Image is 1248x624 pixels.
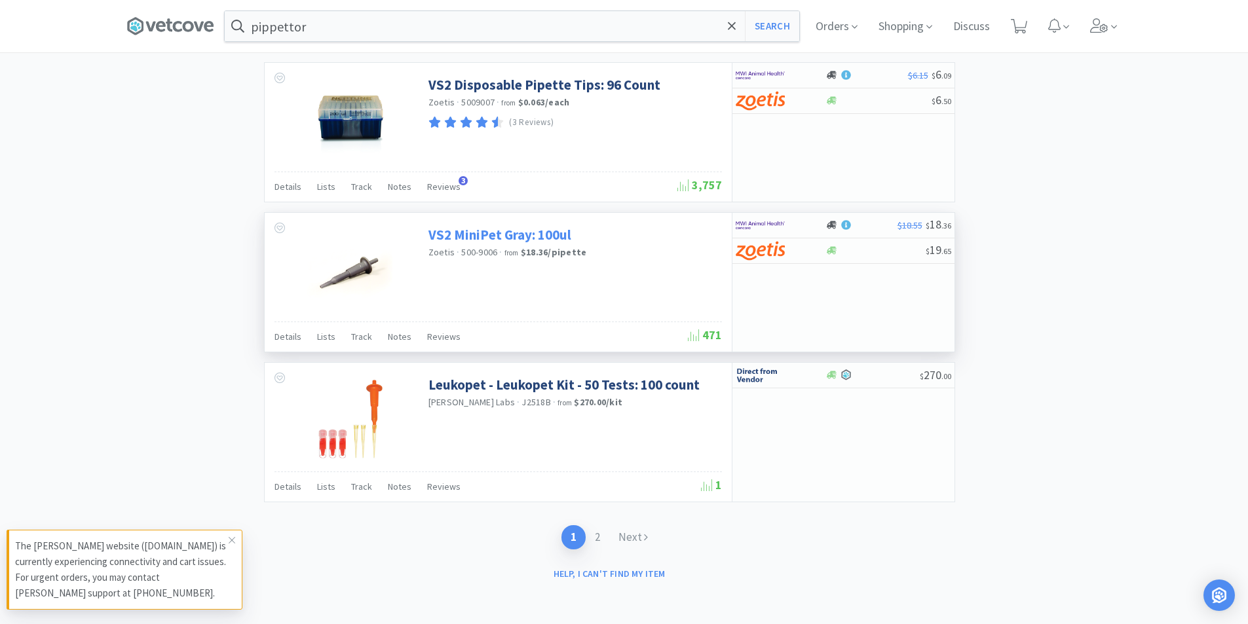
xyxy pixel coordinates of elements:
span: Notes [388,331,411,342]
span: Reviews [427,481,461,492]
span: $ [926,221,930,230]
p: The [PERSON_NAME] website ([DOMAIN_NAME]) is currently experiencing connectivity and cart issues.... [15,538,229,601]
img: 4e80a7d485364adcaaef5c2aed896a0f_117675.jpeg [307,76,392,161]
a: [PERSON_NAME] Labs [428,396,516,408]
span: $ [920,371,924,381]
img: e951990bb65d4c22bd1f5bff7d3ffca7_64067.png [307,226,392,311]
a: 2 [586,525,609,549]
span: . 50 [941,96,951,106]
span: 6 [932,92,951,107]
span: . 00 [941,371,951,381]
span: . 36 [941,221,951,230]
span: · [457,246,459,258]
strong: $18.36 / pipette [521,246,587,258]
span: Lists [317,331,335,342]
span: 6 [932,67,951,82]
span: Details [274,331,301,342]
span: . 65 [941,246,951,256]
span: Track [351,331,372,342]
p: (3 Reviews) [509,116,554,130]
img: f6b2451649754179b5b4e0c70c3f7cb0_2.png [736,215,785,235]
span: · [457,96,459,108]
a: Zoetis [428,96,455,108]
span: · [553,396,556,408]
span: Details [274,481,301,492]
img: a673e5ab4e5e497494167fe422e9a3ab.png [736,91,785,111]
img: f6b2451649754179b5b4e0c70c3f7cb0_2.png [736,65,785,85]
a: Discuss [948,21,995,33]
input: Search by item, sku, manufacturer, ingredient, size... [225,11,799,41]
span: 18 [926,217,951,232]
span: Reviews [427,331,461,342]
span: 3,757 [677,177,722,193]
a: Leukopet - Leukopet Kit - 50 Tests: 100 count [428,376,700,394]
span: · [499,246,502,258]
button: Search [745,11,799,41]
strong: $0.063 / each [518,96,570,108]
span: · [497,96,499,108]
span: $ [932,96,936,106]
span: 1 [701,477,722,492]
img: a673e5ab4e5e497494167fe422e9a3ab.png [736,241,785,261]
span: $ [932,71,936,81]
img: df000bd6fce44c5c9965428ab69a9c30_553628.jpg [307,376,392,461]
span: from [504,248,519,257]
span: Notes [388,481,411,492]
span: $18.55 [898,219,922,231]
span: . 09 [941,71,951,81]
span: from [558,398,572,407]
a: 1 [561,525,586,549]
span: Notes [388,181,411,193]
span: from [501,98,516,107]
span: 500-9006 [461,246,497,258]
span: Track [351,181,372,193]
span: $6.15 [908,69,928,81]
span: Lists [317,481,335,492]
span: 471 [688,327,722,342]
span: J2518B [521,396,551,408]
a: Zoetis [428,246,455,258]
span: Track [351,481,372,492]
a: Next [609,525,657,549]
img: c67096674d5b41e1bca769e75293f8dd_19.png [736,365,785,385]
a: VS2 Disposable Pipette Tips: 96 Count [428,76,660,94]
span: 3 [459,176,468,185]
span: 19 [926,242,951,257]
div: Open Intercom Messenger [1203,579,1235,611]
span: $ [926,246,930,256]
span: Reviews [427,181,461,193]
span: · [517,396,520,408]
span: 270 [920,367,951,382]
button: Help, I can't find my item [546,562,673,585]
span: Lists [317,181,335,193]
a: VS2 MiniPet Gray: 100ul [428,226,571,244]
span: Details [274,181,301,193]
span: 5009007 [461,96,495,108]
strong: $270.00 / kit [574,396,622,408]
